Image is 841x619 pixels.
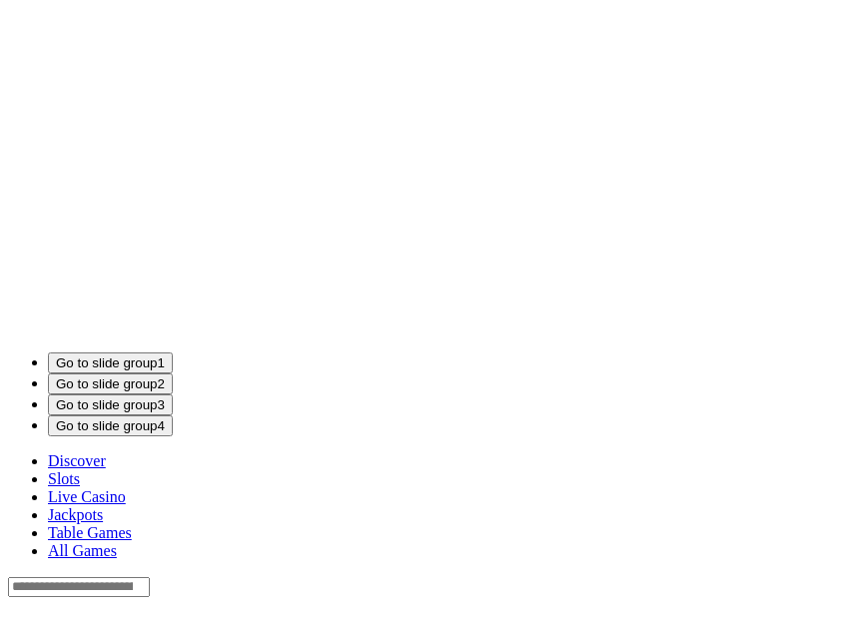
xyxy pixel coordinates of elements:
[48,506,103,523] a: Jackpots
[48,542,117,559] a: All Games
[48,394,173,415] button: Go to slide group3
[48,524,132,541] a: Table Games
[56,355,165,370] span: Go to slide group 1
[8,452,833,597] header: Lobby
[48,470,80,487] a: Slots
[8,452,833,560] nav: Lobby
[48,415,173,436] button: Go to slide group4
[56,418,165,433] span: Go to slide group 4
[56,397,165,412] span: Go to slide group 3
[48,352,173,373] button: Go to slide group1
[48,488,126,505] a: Live Casino
[56,376,165,391] span: Go to slide group 2
[8,577,150,597] input: Search
[48,452,106,469] a: Discover
[48,373,173,394] button: Go to slide group2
